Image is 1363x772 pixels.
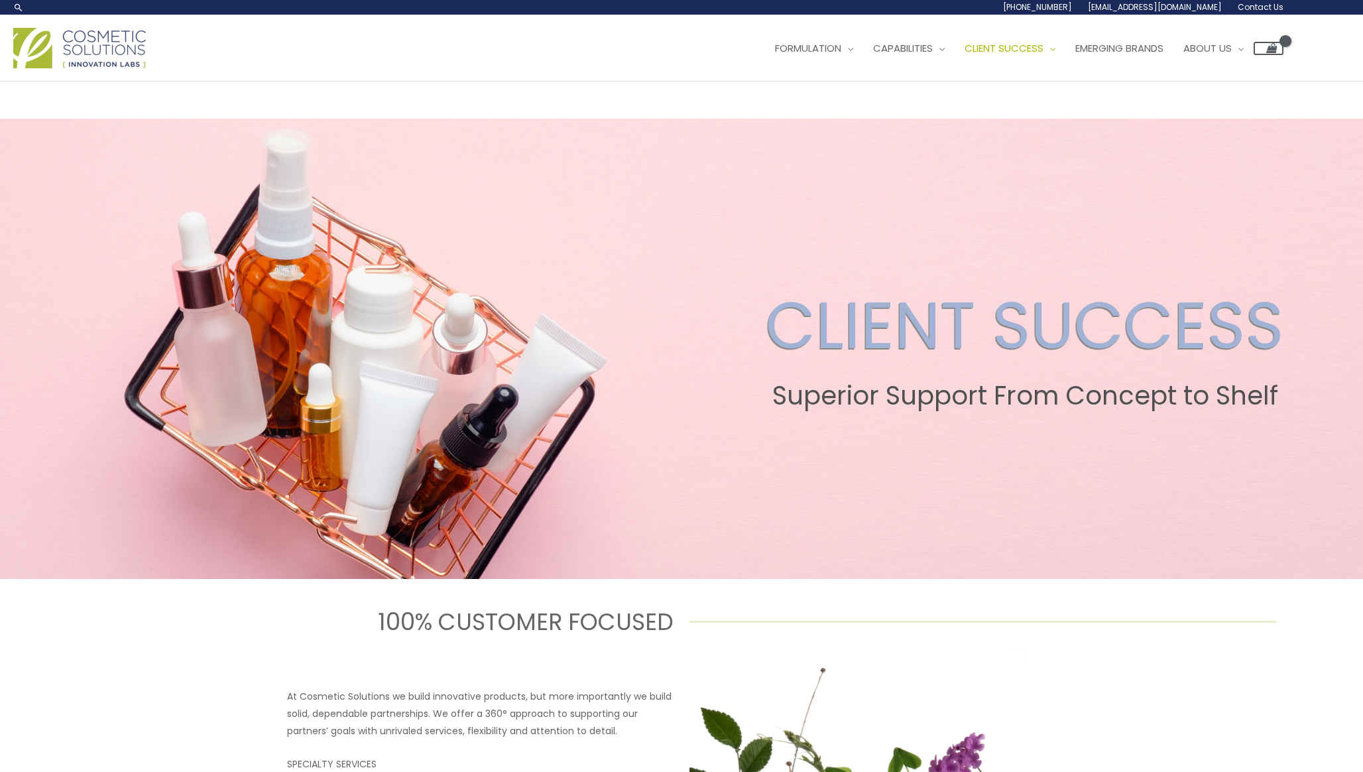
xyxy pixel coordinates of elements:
a: View Shopping Cart, empty [1254,42,1283,55]
h2: Superior Support From Concept to Shelf [766,381,1284,411]
h2: CLIENT SUCCESS [766,287,1284,365]
span: Client Success [965,41,1043,55]
a: Formulation [765,29,863,68]
span: [EMAIL_ADDRESS][DOMAIN_NAME] [1088,1,1222,13]
a: Search icon link [13,2,24,13]
a: Emerging Brands [1065,29,1173,68]
a: Client Success [955,29,1065,68]
span: [PHONE_NUMBER] [1003,1,1072,13]
p: At Cosmetic Solutions we build innovative products, but more importantly we build solid, dependab... [287,688,674,740]
nav: Site Navigation [755,29,1283,68]
span: About Us [1183,41,1232,55]
img: Cosmetic Solutions Logo [13,28,146,68]
span: Formulation [775,41,841,55]
span: Capabilities [873,41,933,55]
a: Capabilities [863,29,955,68]
a: About Us [1173,29,1254,68]
span: Emerging Brands [1075,41,1163,55]
span: Contact Us [1238,1,1283,13]
h1: 100% CUSTOMER FOCUSED [87,606,674,638]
